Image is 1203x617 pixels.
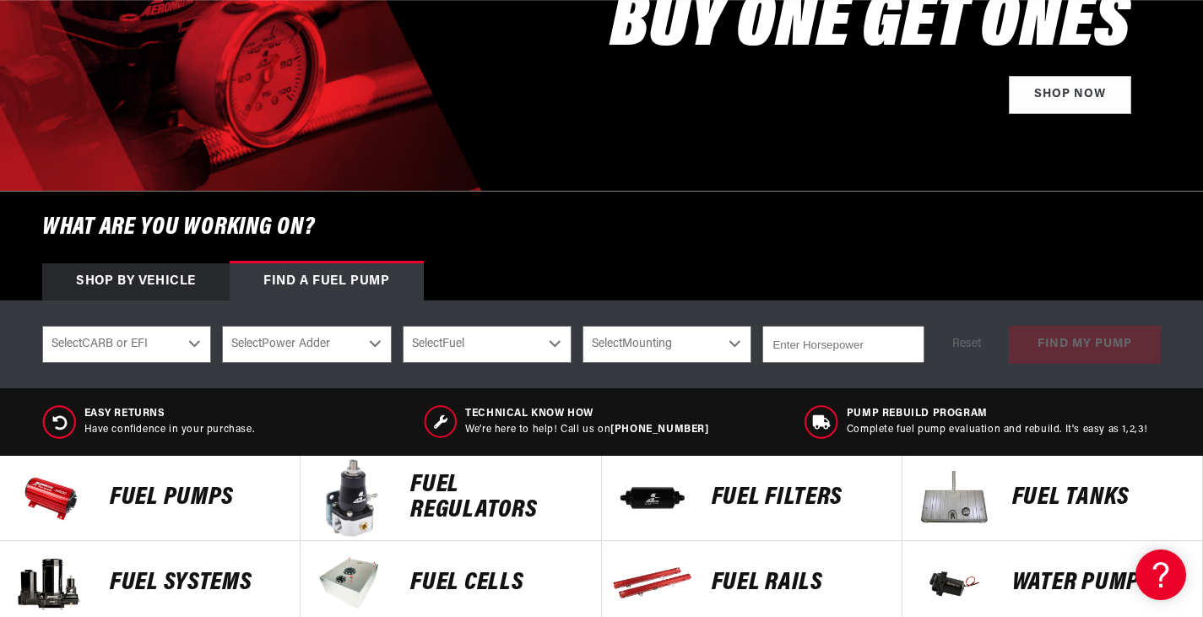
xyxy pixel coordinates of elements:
p: Fuel Systems [110,571,283,596]
a: Fuel Tanks Fuel Tanks [902,456,1203,541]
div: Find a Fuel Pump [230,263,424,300]
select: CARB or EFI [42,326,211,363]
p: FUEL FILTERS [712,485,885,511]
p: We’re here to help! Call us on [465,423,708,437]
img: FUEL REGULATORS [309,456,393,540]
p: FUEL Cells [410,571,583,596]
select: Mounting [583,326,751,363]
a: [PHONE_NUMBER] [610,425,708,435]
input: Enter Horsepower [762,326,924,363]
img: Fuel Pumps [8,456,93,540]
p: Fuel Pumps [110,485,283,511]
div: Shop by vehicle [42,263,230,300]
select: Power Adder [222,326,391,363]
span: Easy Returns [84,407,255,421]
img: Fuel Tanks [911,456,995,540]
a: Shop Now [1009,76,1131,114]
p: Water Pumps [1012,571,1185,596]
span: Pump Rebuild program [847,407,1148,421]
a: FUEL REGULATORS FUEL REGULATORS [301,456,601,541]
span: Technical Know How [465,407,708,421]
select: Fuel [403,326,572,363]
a: FUEL FILTERS FUEL FILTERS [602,456,902,541]
p: Complete fuel pump evaluation and rebuild. It's easy as 1,2,3! [847,423,1148,437]
p: Fuel Tanks [1012,485,1185,511]
p: Have confidence in your purchase. [84,423,255,437]
img: FUEL FILTERS [610,456,695,540]
p: FUEL Rails [712,571,885,596]
p: FUEL REGULATORS [410,473,583,523]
